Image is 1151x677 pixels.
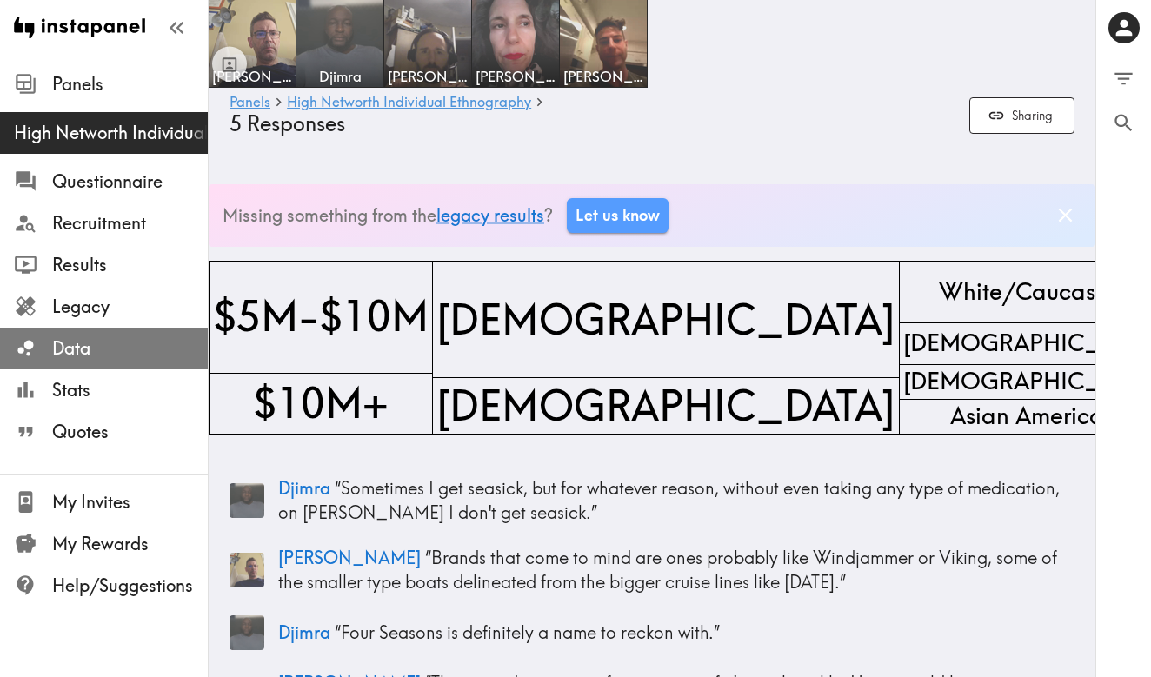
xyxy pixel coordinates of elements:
[230,483,264,518] img: Panelist thumbnail
[1096,56,1151,101] button: Filter Responses
[388,67,468,86] span: [PERSON_NAME]
[230,111,345,136] span: 5 Responses
[935,272,1133,311] span: White/Caucasian
[436,204,544,226] a: legacy results
[52,490,208,514] span: My Invites
[1096,101,1151,145] button: Search
[52,169,208,194] span: Questionnaire
[278,621,1074,645] p: “ Four Seasons is definitely a name to reckon with. ”
[567,198,669,233] a: Let us know
[969,97,1074,135] button: Sharing
[230,539,1074,601] a: Panelist thumbnail[PERSON_NAME] “Brands that come to mind are ones probably like Windjammer or Vi...
[223,203,553,228] p: Missing something from the ?
[476,67,556,86] span: [PERSON_NAME]
[230,469,1074,532] a: Panelist thumbnailDjimra “Sometimes I get seasick, but for whatever reason, without even taking a...
[278,621,330,643] span: Djimra
[210,284,432,348] span: $5M-$10M
[52,378,208,402] span: Stats
[947,396,1121,435] span: Asian American
[52,574,208,598] span: Help/Suggestions
[1112,67,1135,90] span: Filter Responses
[278,476,1074,525] p: “ Sometimes I get seasick, but for whatever reason, without even taking any type of medication, o...
[278,547,421,568] span: [PERSON_NAME]
[52,211,208,236] span: Recruitment
[212,67,292,86] span: [PERSON_NAME]
[230,95,270,111] a: Panels
[52,72,208,96] span: Panels
[230,615,264,650] img: Panelist thumbnail
[563,67,643,86] span: [PERSON_NAME]
[300,67,380,86] span: Djimra
[1112,111,1135,135] span: Search
[52,420,208,444] span: Quotes
[249,371,392,435] span: $10M+
[230,608,1074,657] a: Panelist thumbnailDjimra “Four Seasons is definitely a name to reckon with.”
[1049,199,1081,231] button: Dismiss banner
[52,336,208,361] span: Data
[14,121,208,145] span: High Networth Individual Ethnography
[52,295,208,319] span: Legacy
[433,374,899,437] span: [DEMOGRAPHIC_DATA]
[278,546,1074,594] p: “ Brands that come to mind are ones probably like Windjammer or Viking, some of the smaller type ...
[52,253,208,277] span: Results
[433,288,899,351] span: [DEMOGRAPHIC_DATA]
[230,553,264,587] img: Panelist thumbnail
[52,532,208,556] span: My Rewards
[287,95,531,111] a: High Networth Individual Ethnography
[278,477,330,499] span: Djimra
[212,47,247,82] button: Toggle between responses and questions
